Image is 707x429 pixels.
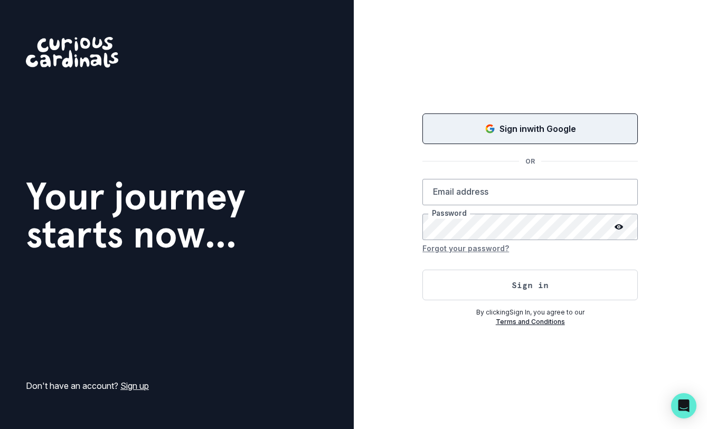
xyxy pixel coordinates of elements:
[422,240,509,257] button: Forgot your password?
[496,318,565,326] a: Terms and Conditions
[26,379,149,392] p: Don't have an account?
[422,308,638,317] p: By clicking Sign In , you agree to our
[26,37,118,68] img: Curious Cardinals Logo
[422,270,638,300] button: Sign in
[422,113,638,144] button: Sign in with Google (GSuite)
[519,157,541,166] p: OR
[671,393,696,418] div: Open Intercom Messenger
[120,380,149,391] a: Sign up
[26,177,246,253] h1: Your journey starts now...
[499,122,576,135] p: Sign in with Google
